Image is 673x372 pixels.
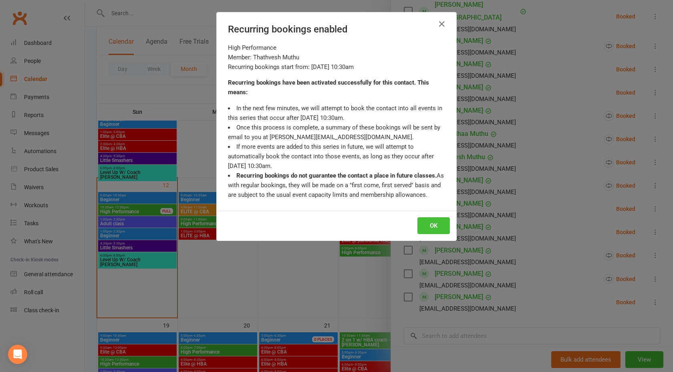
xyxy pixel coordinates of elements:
[228,43,445,53] div: High Performance
[228,53,445,62] div: Member: Thathvesh Muthu
[228,103,445,123] li: In the next few minutes, we will attempt to book the contact into all events in this series that ...
[228,24,445,35] h4: Recurring bookings enabled
[8,345,27,364] div: Open Intercom Messenger
[435,18,448,30] button: Close
[417,217,450,234] button: OK
[228,171,445,200] li: As with regular bookings, they will be made on a "first come, first served" basis and are subject...
[228,142,445,171] li: If more events are added to this series in future, we will attempt to automatically book the cont...
[228,79,429,96] strong: Recurring bookings have been activated successfully for this contact. This means:
[236,172,437,179] strong: Recurring bookings do not guarantee the contact a place in future classes.
[228,62,445,72] div: Recurring bookings start from: [DATE] 10:30am
[228,123,445,142] li: Once this process is complete, a summary of these bookings will be sent by email to you at [PERSO...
